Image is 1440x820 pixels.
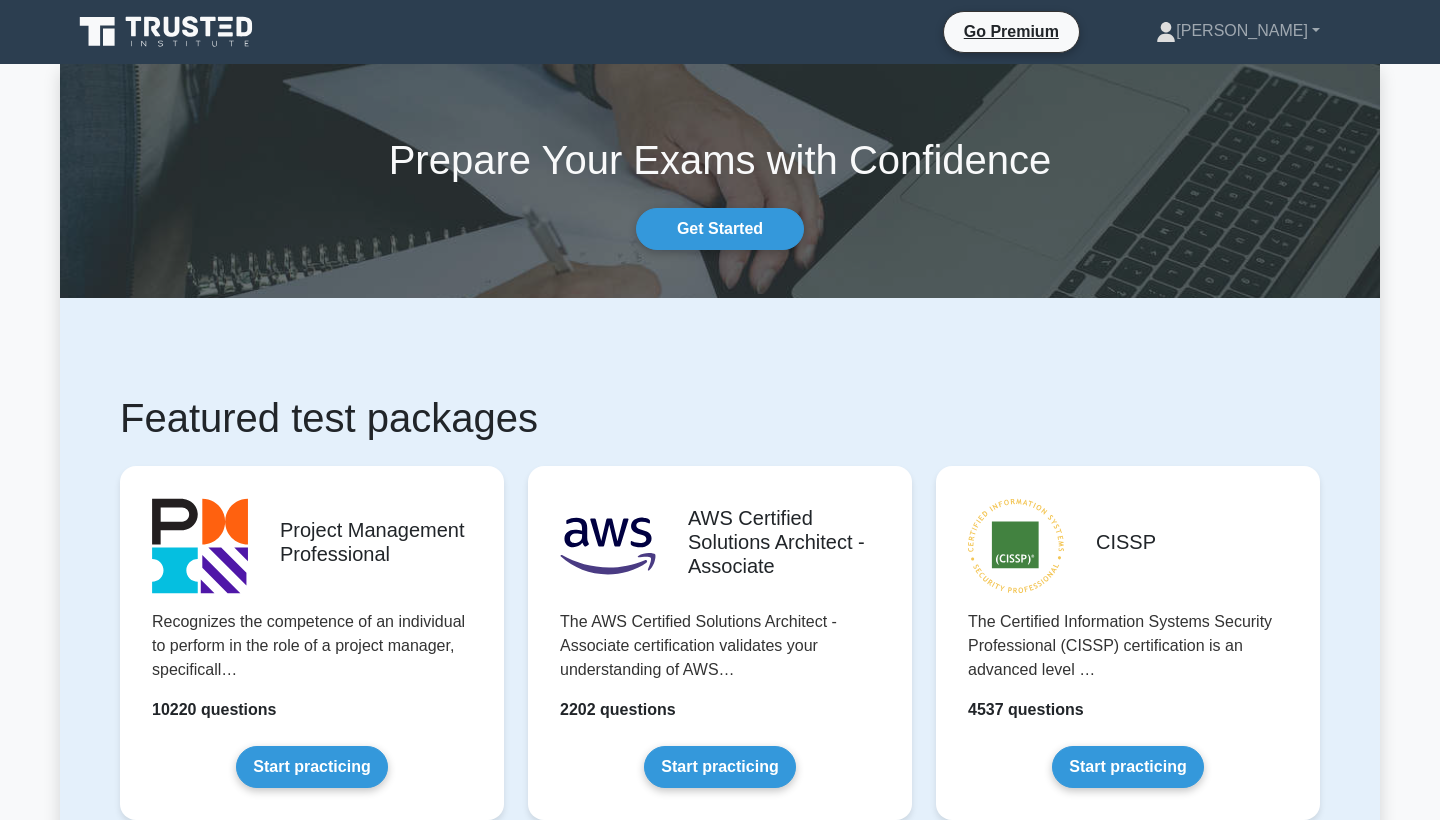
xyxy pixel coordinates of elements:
h1: Prepare Your Exams with Confidence [60,136,1380,184]
a: [PERSON_NAME] [1108,11,1368,51]
a: Start practicing [236,746,387,788]
a: Start practicing [644,746,795,788]
a: Get Started [636,208,804,250]
h1: Featured test packages [120,394,1320,442]
a: Start practicing [1052,746,1203,788]
a: Go Premium [952,19,1071,44]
